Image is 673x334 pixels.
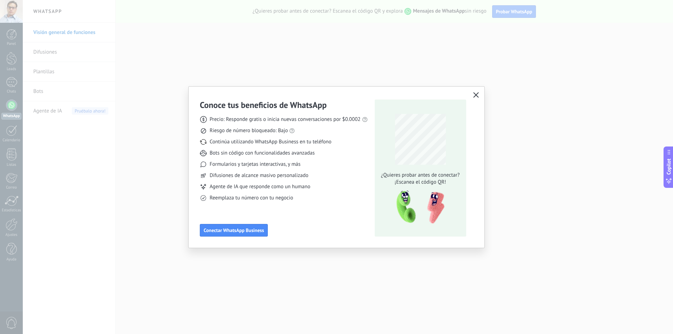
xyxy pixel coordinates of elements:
[379,172,462,179] span: ¿Quieres probar antes de conectar?
[210,172,308,179] span: Difusiones de alcance masivo personalizado
[200,224,268,237] button: Conectar WhatsApp Business
[379,179,462,186] span: ¡Escanea el código QR!
[665,158,672,175] span: Copilot
[210,161,300,168] span: Formularios y tarjetas interactivas, y más
[210,183,310,190] span: Agente de IA que responde como un humano
[210,150,315,157] span: Bots sin código con funcionalidades avanzadas
[200,100,327,110] h3: Conoce tus beneficios de WhatsApp
[390,189,446,226] img: qr-pic-1x.png
[210,138,331,145] span: Continúa utilizando WhatsApp Business en tu teléfono
[210,195,293,202] span: Reemplaza tu número con tu negocio
[210,127,288,134] span: Riesgo de número bloqueado: Bajo
[204,228,264,233] span: Conectar WhatsApp Business
[210,116,361,123] span: Precio: Responde gratis o inicia nuevas conversaciones por $0.0002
